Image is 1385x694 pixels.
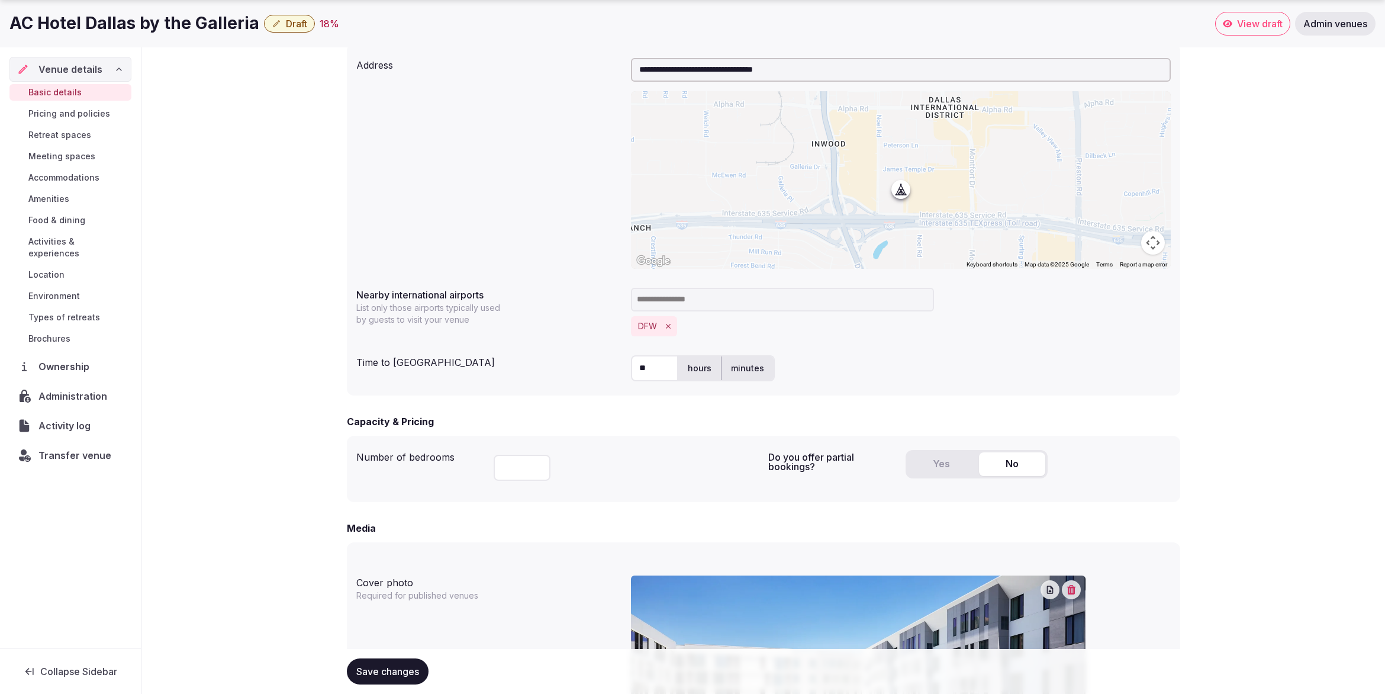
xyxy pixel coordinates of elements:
img: Google [634,253,673,269]
a: Food & dining [9,212,131,229]
a: Amenities [9,191,131,207]
button: Yes [908,452,974,476]
div: Number of bedrooms [356,445,484,464]
a: Types of retreats [9,309,131,326]
span: Transfer venue [38,448,111,462]
a: View draft [1215,12,1290,36]
span: Activity log [38,419,95,433]
h2: Media [347,521,376,535]
label: minutes [722,353,774,384]
a: Open this area in Google Maps (opens a new window) [634,253,673,269]
button: 18% [320,17,339,31]
a: Admin venues [1295,12,1376,36]
label: Do you offer partial bookings? [768,452,896,471]
button: Collapse Sidebar [9,658,131,685]
button: Remove DFW [662,320,675,333]
a: Brochures [9,330,131,347]
a: Location [9,266,131,283]
div: Address [356,53,621,72]
h1: AC Hotel Dallas by the Galleria [9,12,259,35]
a: Ownership [9,354,131,379]
span: Retreat spaces [28,129,91,141]
button: Transfer venue [9,443,131,468]
span: Accommodations [28,172,99,184]
span: Collapse Sidebar [40,666,117,677]
a: Basic details [9,84,131,101]
span: View draft [1237,18,1283,30]
a: Environment [9,288,131,304]
button: Draft [264,15,315,33]
span: Venue details [38,62,102,76]
span: Draft [286,18,307,30]
h2: Capacity & Pricing [347,415,434,429]
p: Required for published venues [356,590,508,602]
button: Keyboard shortcuts [967,261,1017,269]
span: Location [28,269,65,281]
div: 18 % [320,17,339,31]
span: Amenities [28,193,69,205]
span: Administration [38,389,112,403]
button: Save changes [347,658,429,685]
a: Meeting spaces [9,148,131,165]
span: Map data ©2025 Google [1025,261,1089,268]
span: Environment [28,290,80,302]
button: No [979,452,1045,476]
a: Pricing and policies [9,105,131,122]
a: Report a map error [1120,261,1167,268]
label: hours [678,353,721,384]
button: Map camera controls [1141,231,1165,255]
span: Food & dining [28,214,85,226]
a: Retreat spaces [9,127,131,143]
span: Activities & experiences [28,236,127,259]
a: Activities & experiences [9,233,131,262]
div: Cover photo [356,571,621,590]
a: Accommodations [9,169,131,186]
p: List only those airports typically used by guests to visit your venue [356,302,508,326]
span: Meeting spaces [28,150,95,162]
button: DFW [638,320,657,332]
span: Admin venues [1303,18,1367,30]
span: Types of retreats [28,311,100,323]
label: Nearby international airports [356,290,621,300]
span: Ownership [38,359,94,374]
a: Activity log [9,413,131,438]
span: Brochures [28,333,70,345]
span: Pricing and policies [28,108,110,120]
a: Administration [9,384,131,409]
div: Time to [GEOGRAPHIC_DATA] [356,351,621,370]
a: Terms (opens in new tab) [1096,261,1113,268]
span: Save changes [356,666,419,677]
span: Basic details [28,86,82,98]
